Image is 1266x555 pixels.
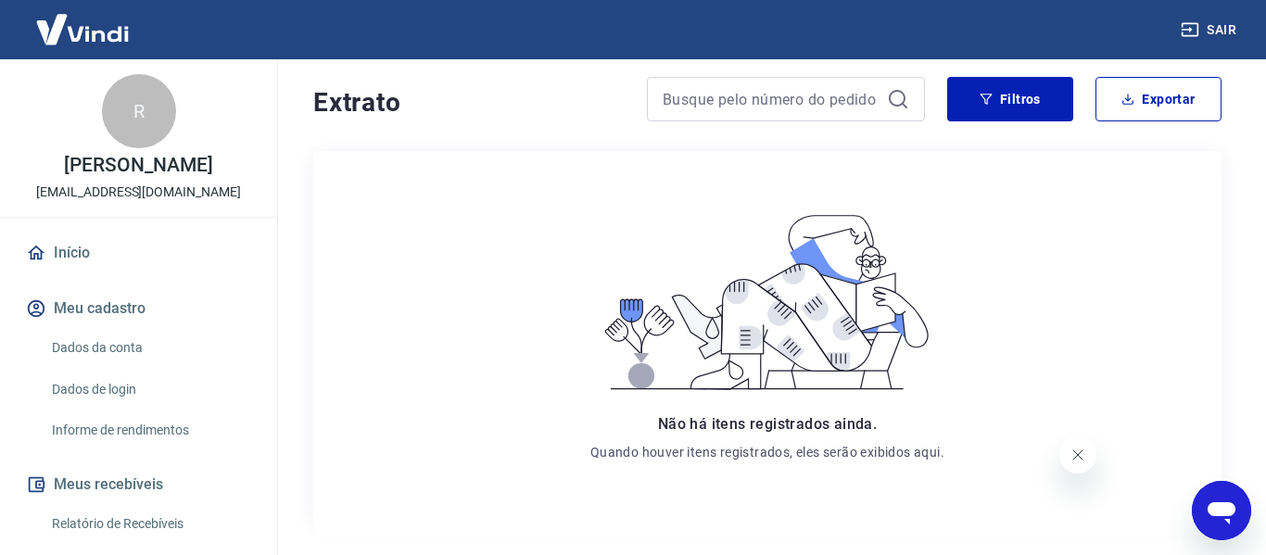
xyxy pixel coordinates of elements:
[44,371,255,409] a: Dados de login
[947,77,1073,121] button: Filtros
[22,288,255,329] button: Meu cadastro
[313,84,625,121] h4: Extrato
[36,183,241,202] p: [EMAIL_ADDRESS][DOMAIN_NAME]
[663,85,880,113] input: Busque pelo número do pedido
[11,13,156,28] span: Olá! Precisa de ajuda?
[590,443,944,461] p: Quando houver itens registrados, eles serão exibidos aqui.
[44,505,255,543] a: Relatório de Recebíveis
[102,74,176,148] div: R
[22,233,255,273] a: Início
[1095,77,1222,121] button: Exportar
[44,411,255,449] a: Informe de rendimentos
[658,415,877,433] span: Não há itens registrados ainda.
[1177,13,1244,47] button: Sair
[22,464,255,505] button: Meus recebíveis
[64,156,212,175] p: [PERSON_NAME]
[44,329,255,367] a: Dados da conta
[22,1,143,57] img: Vindi
[1059,436,1096,473] iframe: Fechar mensagem
[1192,481,1251,540] iframe: Botão para abrir a janela de mensagens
